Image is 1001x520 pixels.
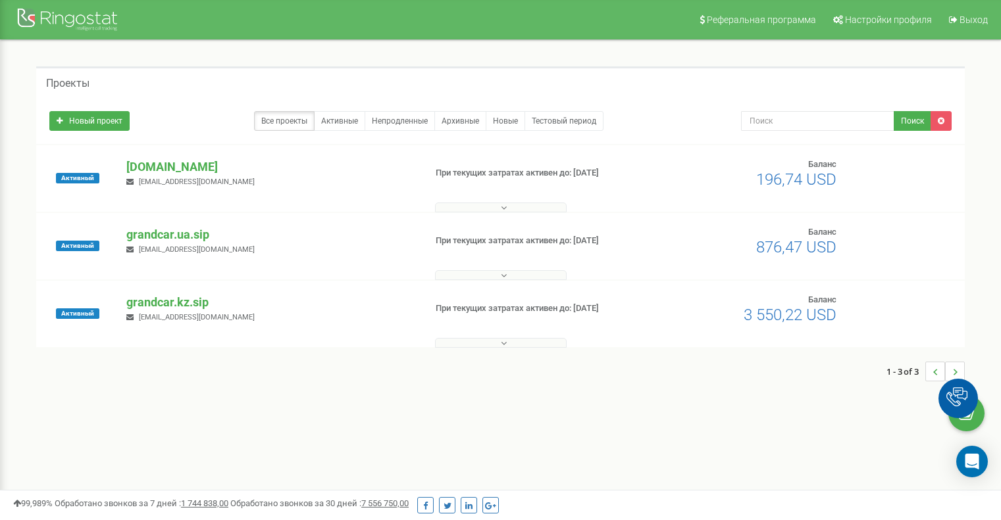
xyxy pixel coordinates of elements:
p: [DOMAIN_NAME] [126,158,414,176]
button: Поиск [894,111,931,131]
span: 99,989% [13,498,53,508]
span: 196,74 USD [756,170,836,189]
a: Активные [314,111,365,131]
span: Настройки профиля [845,14,932,25]
a: Тестовый период [525,111,603,131]
p: grandcar.kz.sip [126,294,414,311]
span: Активный [56,241,99,251]
span: Баланс [808,227,836,237]
span: Обработано звонков за 30 дней : [230,498,409,508]
span: 3 550,22 USD [744,306,836,324]
p: При текущих затратах активен до: [DATE] [436,235,646,247]
h5: Проекты [46,78,90,89]
span: Выход [960,14,988,25]
span: Баланс [808,159,836,169]
a: Непродленные [365,111,435,131]
div: Open Intercom Messenger [956,446,988,477]
a: Архивные [434,111,486,131]
input: Поиск [741,111,894,131]
span: Обработано звонков за 7 дней : [55,498,228,508]
span: Баланс [808,295,836,304]
a: Все проекты [254,111,315,131]
span: [EMAIL_ADDRESS][DOMAIN_NAME] [139,313,255,321]
u: 7 556 750,00 [361,498,409,508]
span: [EMAIL_ADDRESS][DOMAIN_NAME] [139,177,255,186]
a: Новые [486,111,525,131]
span: [EMAIL_ADDRESS][DOMAIN_NAME] [139,245,255,254]
a: Новый проект [49,111,130,131]
span: Реферальная программа [707,14,816,25]
span: 876,47 USD [756,238,836,256]
span: Активный [56,173,99,183]
span: 1 - 3 of 3 [886,362,925,381]
span: Активный [56,308,99,319]
p: При текущих затратах активен до: [DATE] [436,167,646,179]
p: grandcar.ua.sip [126,226,414,243]
nav: ... [886,348,965,394]
p: При текущих затратах активен до: [DATE] [436,302,646,315]
u: 1 744 838,00 [181,498,228,508]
